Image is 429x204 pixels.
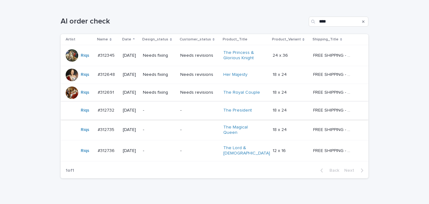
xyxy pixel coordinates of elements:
h1: AI order check [61,17,306,26]
span: Back [326,168,339,173]
p: FREE SHIPPING - preview in 1-2 business days, after your approval delivery will take 5-10 b.d. [313,107,354,113]
a: The President [223,108,252,113]
p: 18 x 24 [273,126,288,133]
a: Riqs [81,108,89,113]
span: Next [344,168,358,173]
p: 12 x 16 [273,147,287,154]
p: #312691 [98,89,115,95]
p: [DATE] [123,53,138,58]
tr: Riqs #312736#312736 [DATE]--The Lord & [DEMOGRAPHIC_DATA] 12 x 1612 x 16 FREE SHIPPING - preview ... [61,140,368,161]
a: Riqs [81,127,89,133]
tr: Riqs #312732#312732 [DATE]--The President 18 x 2418 x 24 FREE SHIPPING - preview in 1-2 business ... [61,102,368,119]
p: [DATE] [123,148,138,154]
p: Product_Variant [272,36,301,43]
p: Needs fixing [143,90,175,95]
p: - [143,148,175,154]
p: [DATE] [123,127,138,133]
a: Riqs [81,72,89,77]
tr: Riqs #312735#312735 [DATE]--The Magical Queen 18 x 2418 x 24 FREE SHIPPING - preview in 1-2 busin... [61,119,368,140]
p: - [143,108,175,113]
button: Back [315,168,342,173]
p: 24 x 36 [273,52,289,58]
tr: Riqs #312648#312648 [DATE]Needs fixingNeeds revisionsHer Majesty 18 x 2418 x 24 FREE SHIPPING - p... [61,66,368,84]
p: FREE SHIPPING - preview in 1-2 business days, after your approval delivery will take 5-10 b.d. [313,147,354,154]
p: 18 x 24 [273,71,288,77]
a: The Magical Queen [223,125,263,135]
p: Shipping_Title [312,36,339,43]
a: Riqs [81,148,89,154]
tr: Riqs #312691#312691 [DATE]Needs fixingNeeds revisionsThe Royal Couple 18 x 2418 x 24 FREE SHIPPIN... [61,84,368,102]
tr: Riqs #312345#312345 [DATE]Needs fixingNeeds revisionsThe Princess & Glorious Knight 24 x 3624 x 3... [61,45,368,66]
p: FREE SHIPPING - preview in 1-2 business days, after your approval delivery will take 5-10 b.d. [313,126,354,133]
p: Artist [66,36,75,43]
p: 1 of 1 [61,163,79,178]
input: Search [309,17,368,27]
a: The Lord & [DEMOGRAPHIC_DATA] [223,145,270,156]
p: [DATE] [123,72,138,77]
p: [DATE] [123,90,138,95]
p: 18 x 24 [273,107,288,113]
p: Design_status [142,36,168,43]
p: #312732 [98,107,116,113]
p: Customer_status [180,36,211,43]
p: - [180,108,218,113]
p: Needs revisions [180,90,218,95]
p: Needs revisions [180,72,218,77]
p: Needs fixing [143,53,175,58]
p: - [143,127,175,133]
p: FREE SHIPPING - preview in 1-2 business days, after your approval delivery will take 5-10 b.d. [313,52,354,58]
p: Name [97,36,108,43]
p: Product_Title [223,36,247,43]
p: #312648 [98,71,116,77]
a: Her Majesty [223,72,247,77]
p: Needs revisions [180,53,218,58]
p: - [180,148,218,154]
p: #312735 [98,126,116,133]
a: The Princess & Glorious Knight [223,50,263,61]
p: Needs fixing [143,72,175,77]
a: Riqs [81,53,89,58]
p: [DATE] [123,108,138,113]
p: Date [122,36,131,43]
p: #312345 [98,52,116,58]
a: The Royal Couple [223,90,260,95]
p: - [180,127,218,133]
p: #312736 [98,147,116,154]
p: FREE SHIPPING - preview in 1-2 business days, after your approval delivery will take 5-10 b.d. [313,71,354,77]
a: Riqs [81,90,89,95]
p: 18 x 24 [273,89,288,95]
button: Next [342,168,368,173]
p: FREE SHIPPING - preview in 1-2 business days, after your approval delivery will take 5-10 b.d. [313,89,354,95]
